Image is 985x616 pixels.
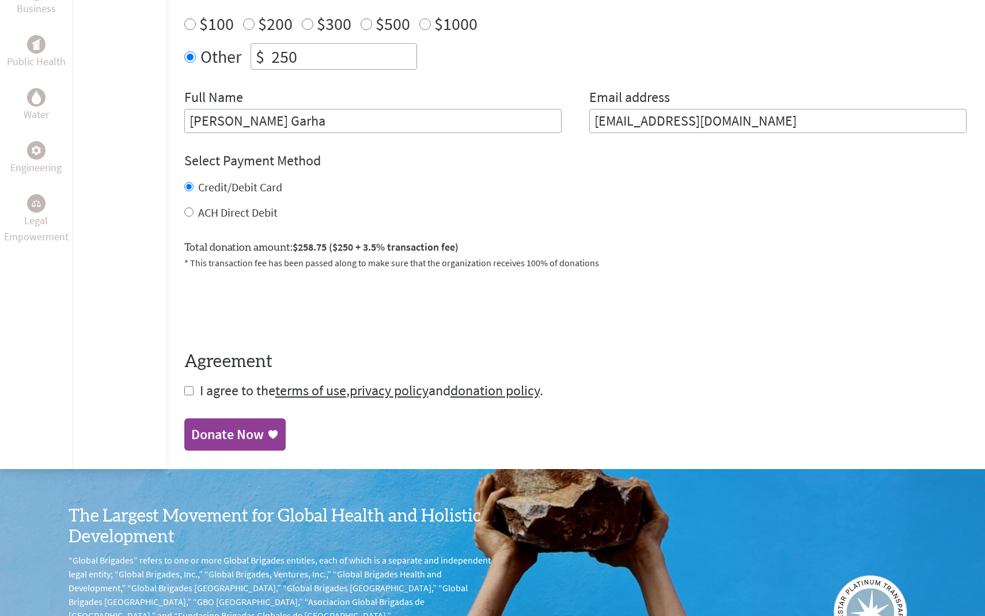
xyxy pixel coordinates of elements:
[434,13,478,35] label: $1000
[184,418,286,451] a: Donate Now
[17,1,56,17] p: Business
[199,13,234,35] label: $100
[2,213,70,245] p: Legal Empowerment
[10,160,62,176] p: Engineering
[27,194,46,213] div: Legal Empowerment
[317,13,351,35] label: $300
[7,35,66,70] a: Public HealthPublic Health
[191,425,264,444] div: Donate Now
[293,240,459,254] span: $258.75 ($250 + 3.5% transaction fee)
[10,141,62,176] a: EngineeringEngineering
[32,145,41,154] img: Engineering
[589,109,967,133] input: Your Email
[200,43,241,70] label: Other
[32,39,41,50] img: Public Health
[251,44,269,69] div: $
[184,152,967,170] h4: Select Payment Method
[184,284,359,328] iframe: reCAPTCHA
[184,239,459,256] label: Total donation amount:
[198,205,278,220] label: ACH Direct Debit
[27,141,46,160] div: Engineering
[198,180,282,194] label: Credit/Debit Card
[184,88,243,109] label: Full Name
[24,88,49,123] a: WaterWater
[589,88,670,109] label: Email address
[184,352,967,372] h4: Agreement
[184,256,967,270] p: * This transaction fee has been passed along to make sure that the organization receives 100% of ...
[258,13,293,35] label: $200
[200,381,543,399] span: I agree to the , and .
[350,381,429,399] a: privacy policy
[376,13,410,35] label: $500
[269,44,416,69] input: Enter Amount
[275,381,346,399] a: terms of use
[69,506,493,547] h3: The Largest Movement for Global Health and Holistic Development
[450,381,540,399] a: donation policy
[27,88,46,107] div: Water
[7,54,66,70] p: Public Health
[32,200,41,207] img: Legal Empowerment
[184,109,562,133] input: Enter Full Name
[2,194,70,245] a: Legal EmpowermentLegal Empowerment
[24,107,49,123] p: Water
[27,35,46,54] div: Public Health
[32,90,41,104] img: Water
